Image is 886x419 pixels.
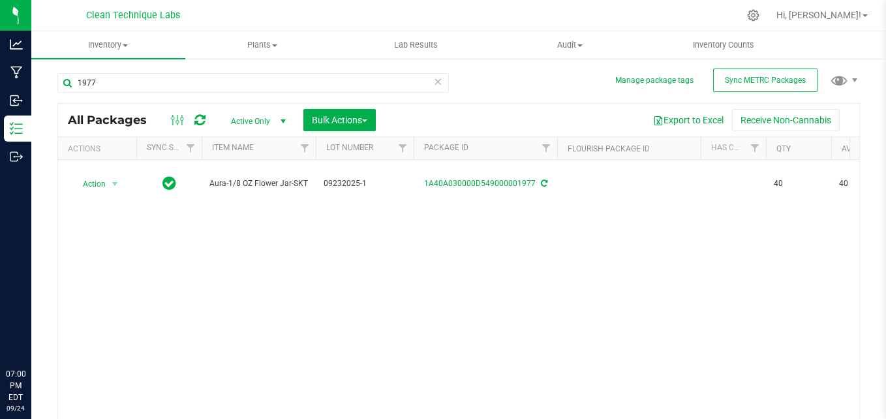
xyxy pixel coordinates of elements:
[185,31,339,59] a: Plants
[31,31,185,59] a: Inventory
[6,403,25,413] p: 09/24
[675,39,772,51] span: Inventory Counts
[10,94,23,107] inline-svg: Inbound
[68,113,160,127] span: All Packages
[162,174,176,193] span: In Sync
[493,31,647,59] a: Audit
[745,9,761,22] div: Manage settings
[209,178,308,190] span: Aura-1/8 OZ Flower Jar-SKT
[392,137,414,159] a: Filter
[324,178,406,190] span: 09232025-1
[376,39,455,51] span: Lab Results
[725,76,806,85] span: Sync METRC Packages
[303,109,376,131] button: Bulk Actions
[31,39,185,51] span: Inventory
[326,143,373,152] a: Lot Number
[57,73,449,93] input: Search Package ID, Item Name, SKU, Lot or Part Number...
[776,144,791,153] a: Qty
[212,143,254,152] a: Item Name
[107,175,123,193] span: select
[701,137,766,160] th: Has COA
[615,75,694,86] button: Manage package tags
[424,143,468,152] a: Package ID
[339,31,493,59] a: Lab Results
[10,150,23,163] inline-svg: Outbound
[424,179,536,188] a: 1A40A030000D549000001977
[744,137,766,159] a: Filter
[713,69,817,92] button: Sync METRC Packages
[10,122,23,135] inline-svg: Inventory
[38,313,54,328] iframe: Resource center unread badge
[774,178,823,190] span: 40
[294,137,316,159] a: Filter
[647,31,801,59] a: Inventory Counts
[732,109,840,131] button: Receive Non-Cannabis
[147,143,197,152] a: Sync Status
[13,315,52,354] iframe: Resource center
[6,368,25,403] p: 07:00 PM EDT
[493,39,646,51] span: Audit
[186,39,339,51] span: Plants
[539,179,547,188] span: Sync from Compliance System
[86,10,180,21] span: Clean Technique Labs
[180,137,202,159] a: Filter
[68,144,131,153] div: Actions
[10,66,23,79] inline-svg: Manufacturing
[776,10,861,20] span: Hi, [PERSON_NAME]!
[842,144,881,153] a: Available
[71,175,106,193] span: Action
[433,73,442,90] span: Clear
[10,38,23,51] inline-svg: Analytics
[568,144,650,153] a: Flourish Package ID
[536,137,557,159] a: Filter
[312,115,367,125] span: Bulk Actions
[645,109,732,131] button: Export to Excel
